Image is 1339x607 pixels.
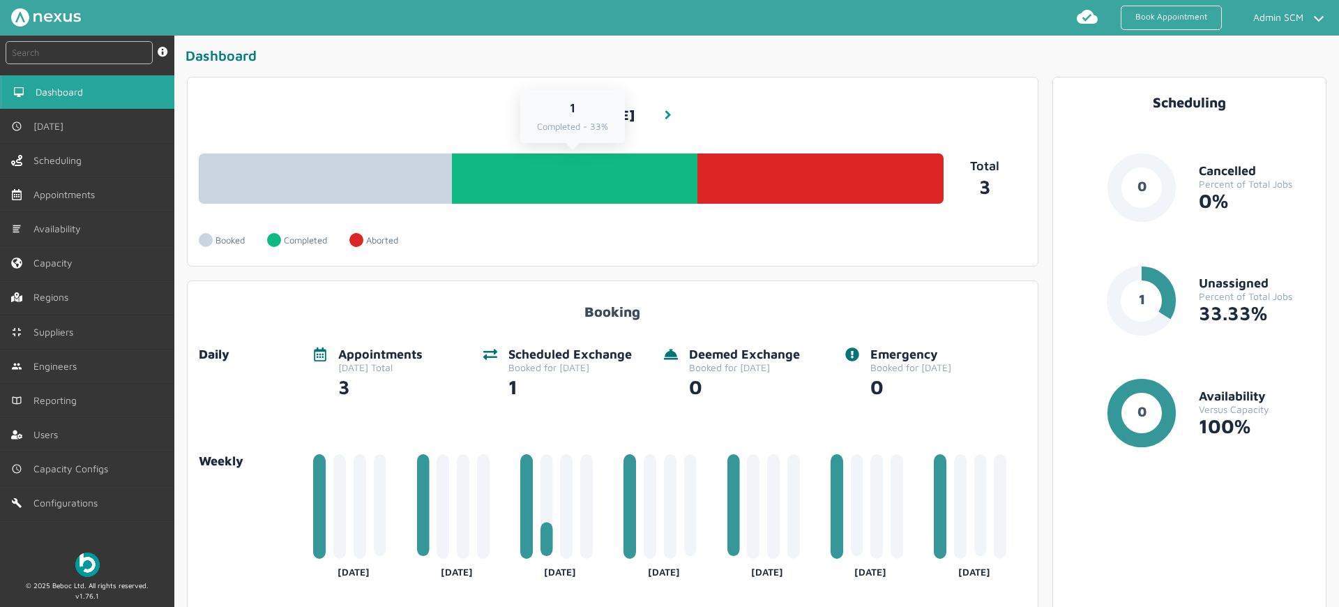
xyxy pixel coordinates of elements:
[689,362,800,373] div: Booked for [DATE]
[284,235,327,246] p: Completed
[537,121,608,132] div: Completed - 33%
[36,87,89,98] span: Dashboard
[11,155,22,166] img: scheduling-left-menu.svg
[11,8,81,27] img: Nexus
[313,561,393,578] div: [DATE]
[33,121,69,132] span: [DATE]
[338,362,423,373] div: [DATE] Total
[75,553,100,577] img: Beboc Logo
[1199,179,1315,190] div: Percent of Total Jobs
[537,101,608,116] div: 1
[33,497,103,509] span: Configurations
[11,395,22,406] img: md-book.svg
[1199,190,1315,212] div: 0%
[1121,6,1222,30] a: Book Appointment
[33,463,114,474] span: Capacity Configs
[870,347,951,362] div: Emergency
[11,327,22,338] img: md-contract.svg
[689,347,800,362] div: Deemed Exchange
[520,561,600,578] div: [DATE]
[508,362,632,373] div: Booked for [DATE]
[33,223,86,234] span: Availability
[6,41,153,64] input: Search by: Ref, PostCode, MPAN, MPRN, Account, Customer
[934,561,1014,578] div: [DATE]
[11,429,22,440] img: user-left-menu.svg
[33,155,87,166] span: Scheduling
[11,257,22,269] img: capacity-left-menu.svg
[199,226,267,255] a: Booked
[11,189,22,200] img: appointments-left-menu.svg
[1064,153,1315,245] a: 0CancelledPercent of Total Jobs0%
[11,292,22,303] img: regions.left-menu.svg
[215,235,245,246] p: Booked
[831,561,911,578] div: [DATE]
[11,223,22,234] img: md-list.svg
[870,362,951,373] div: Booked for [DATE]
[33,292,74,303] span: Regions
[11,361,22,372] img: md-people.svg
[870,373,951,398] div: 0
[11,121,22,132] img: md-time.svg
[1137,403,1147,419] text: 0
[186,47,1333,70] div: Dashboard
[944,159,1027,174] p: Total
[267,226,349,255] a: Completed
[338,373,423,398] div: 3
[349,226,421,255] a: Aborted
[1199,291,1315,302] div: Percent of Total Jobs
[33,395,82,406] span: Reporting
[33,257,78,269] span: Capacity
[1199,404,1315,415] div: Versus Capacity
[199,292,1027,320] div: Booking
[33,189,100,200] span: Appointments
[1199,415,1315,437] div: 100%
[508,373,632,398] div: 1
[33,429,63,440] span: Users
[1064,94,1315,110] div: Scheduling
[11,497,22,509] img: md-build.svg
[13,87,24,98] img: md-desktop.svg
[944,173,1027,198] a: 3
[1199,389,1315,404] div: Availability
[366,235,398,246] p: Aborted
[199,454,302,469] a: Weekly
[623,561,704,578] div: [DATE]
[727,561,808,578] div: [DATE]
[33,361,82,372] span: Engineers
[452,153,697,204] a: 1Completed - 33%
[508,347,632,362] div: Scheduled Exchange
[338,347,423,362] div: Appointments
[1199,164,1315,179] div: Cancelled
[199,347,302,362] div: Daily
[417,561,497,578] div: [DATE]
[1137,178,1147,194] text: 0
[1064,266,1315,358] a: 1UnassignedPercent of Total Jobs33.33%
[1139,291,1145,307] text: 1
[11,463,22,474] img: md-time.svg
[1076,6,1098,28] img: md-cloud-done.svg
[689,373,800,398] div: 0
[1199,302,1315,324] div: 33.33%
[33,327,79,338] span: Suppliers
[1199,276,1315,291] div: Unassigned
